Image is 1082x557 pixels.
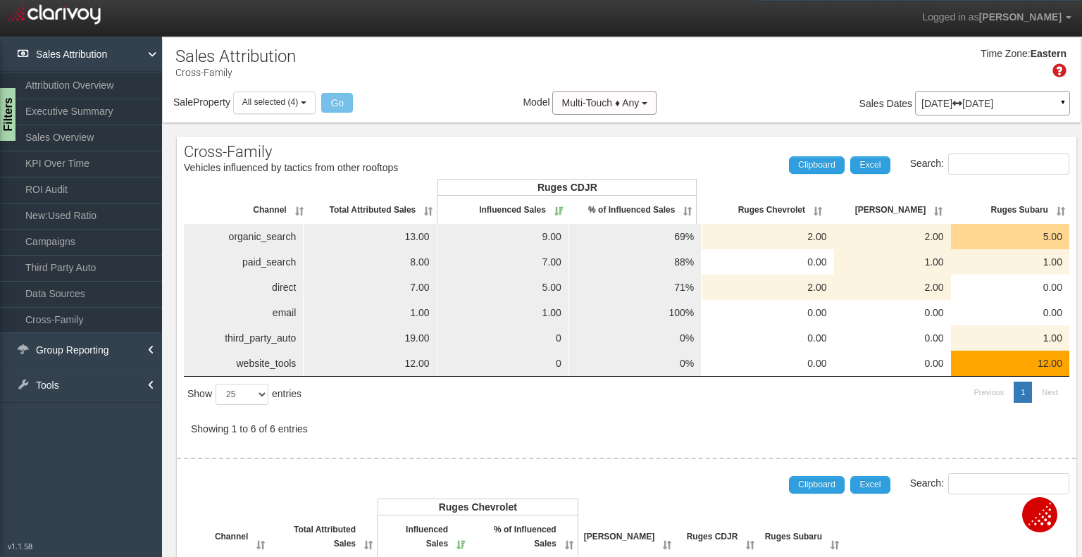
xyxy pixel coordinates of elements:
[304,325,437,351] td: 19.00
[184,196,308,224] th: Channel: activate to sort column ascending
[184,224,304,249] td: organic_search
[569,249,702,275] td: 88%
[912,1,1082,35] a: Logged in as[PERSON_NAME]
[951,224,1069,249] td: 5.00
[702,249,833,275] td: 0.00
[308,196,438,224] th: Total Attributed Sales: activate to sort column ascending
[304,351,437,376] td: 12.00
[910,154,1069,175] label: Search:
[1014,382,1032,403] a: 1
[979,11,1062,23] span: [PERSON_NAME]
[304,300,437,325] td: 1.00
[569,300,702,325] td: 100%
[437,300,569,325] td: 1.00
[437,179,697,196] th: Ruges CDJR
[834,300,951,325] td: 0.00
[826,196,947,224] th: Ruges Ford: activate to sort column ascending
[697,196,826,224] th: Ruges Chevrolet: activate to sort column ascending
[184,351,304,376] td: website_tools
[798,480,835,489] span: Clipboard
[437,224,569,249] td: 9.00
[173,96,193,108] span: Sale
[947,196,1069,224] th: Ruges Subaru: activate to sort column ascending
[951,249,1069,275] td: 1.00
[233,92,316,113] button: All selected (4)
[702,351,833,376] td: 0.00
[552,91,657,115] button: Multi-Touch ♦ Any
[437,325,569,351] td: 0
[304,275,437,300] td: 7.00
[437,196,567,224] th: Influenced Sales: activate to sort column ascending
[702,300,833,325] td: 0.00
[569,275,702,300] td: 71%
[789,156,845,173] a: Clipboard
[976,47,1030,61] div: Time Zone:
[951,351,1069,376] td: 12.00
[561,97,639,108] span: Multi-Touch ♦ Any
[1035,382,1065,403] a: Next
[304,249,437,275] td: 8.00
[569,224,702,249] td: 69%
[216,384,268,405] select: Showentries
[437,249,569,275] td: 7.00
[789,476,845,493] a: Clipboard
[850,156,890,173] a: Excel
[922,11,978,23] span: Logged in as
[378,499,578,515] th: Ruges Chevrolet
[437,351,569,376] td: 0
[702,275,833,300] td: 2.00
[951,300,1069,325] td: 0.00
[184,275,304,300] td: direct
[859,480,881,489] span: Excel
[304,224,437,249] td: 13.00
[951,325,1069,351] td: 1.00
[437,275,569,300] td: 5.00
[242,97,298,107] span: All selected (4)
[175,47,296,65] h1: Sales Attribution
[321,93,353,113] button: Go
[175,61,296,80] p: Cross-Family
[184,325,304,351] td: third_party_auto
[702,224,833,249] td: 2.00
[184,418,315,446] div: Showing 1 to 6 of 6 entries
[859,98,884,109] span: Sales
[187,384,301,405] label: Show entries
[798,160,835,170] span: Clipboard
[569,351,702,376] td: 0%
[184,300,304,325] td: email
[702,325,833,351] td: 0.00
[1057,94,1069,117] a: ▼
[184,143,272,161] span: Cross-Family
[948,473,1069,494] input: Search:
[910,473,1069,494] label: Search:
[834,249,951,275] td: 1.00
[834,224,951,249] td: 2.00
[184,249,304,275] td: paid_search
[834,325,951,351] td: 0.00
[951,275,1069,300] td: 0.00
[1031,47,1067,61] div: Eastern
[569,325,702,351] td: 0%
[834,351,951,376] td: 0.00
[948,154,1069,175] input: Search:
[859,160,881,170] span: Excel
[567,196,697,224] th: % of Influenced Sales: activate to sort column ascending
[850,476,890,493] a: Excel
[966,382,1011,403] a: Previous
[834,275,951,300] td: 2.00
[921,99,1064,108] p: [DATE] [DATE]
[887,98,913,109] span: Dates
